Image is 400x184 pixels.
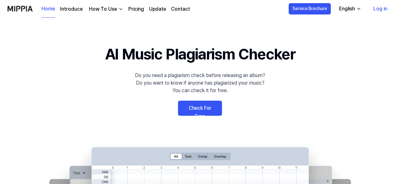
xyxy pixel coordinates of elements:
img: down [118,7,123,12]
a: Pricing [128,5,144,13]
a: Update [149,5,166,13]
div: How To Use [88,5,118,13]
a: Contact [171,5,190,13]
a: Check For Free [178,101,222,116]
div: English [338,5,356,13]
button: English [334,3,365,15]
a: Home [42,0,55,18]
div: Do you need a plagiarism check before releasing an album? Do you want to know if anyone has plagi... [135,72,265,94]
a: Introduce [60,5,83,13]
h1: AI Music Plagiarism Checker [105,43,295,65]
button: Service Brochure [289,3,331,14]
button: How To Use [88,5,123,13]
